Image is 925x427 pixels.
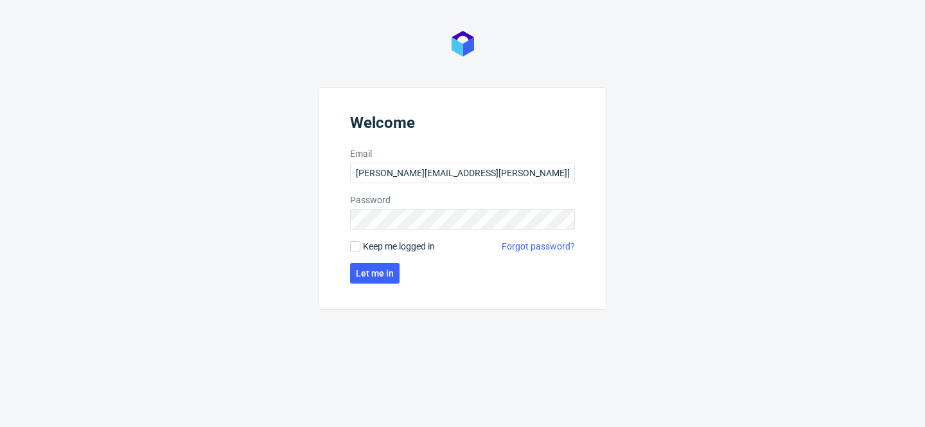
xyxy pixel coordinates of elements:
input: you@youremail.com [350,163,575,183]
label: Email [350,147,575,160]
span: Let me in [356,269,394,278]
span: Keep me logged in [363,240,435,253]
a: Forgot password? [502,240,575,253]
button: Let me in [350,263,400,284]
header: Welcome [350,114,575,137]
label: Password [350,194,575,206]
